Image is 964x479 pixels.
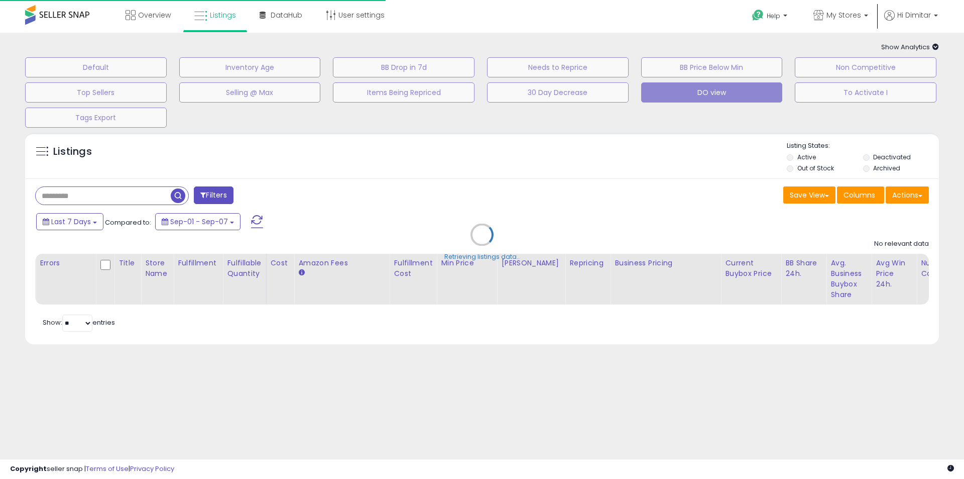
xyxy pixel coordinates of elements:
button: Tags Export [25,108,167,128]
a: Hi Dimitar [884,10,938,33]
button: Selling @ Max [179,82,321,103]
span: Hi Dimitar [897,10,931,20]
span: Help [767,12,780,20]
span: Listings [210,10,236,20]
button: Default [25,57,167,77]
i: Get Help [752,9,764,22]
button: Needs to Reprice [487,57,629,77]
span: Overview [138,10,171,20]
span: Show Analytics [881,42,939,52]
button: Items Being Repriced [333,82,474,103]
button: DO view [641,82,783,103]
button: BB Price Below Min [641,57,783,77]
div: Retrieving listings data.. [444,252,520,261]
button: 30 Day Decrease [487,82,629,103]
button: To Activate I [795,82,936,103]
span: My Stores [826,10,861,20]
button: Top Sellers [25,82,167,103]
button: Non Competitive [795,57,936,77]
a: Help [744,2,797,33]
span: DataHub [271,10,302,20]
button: Inventory Age [179,57,321,77]
button: BB Drop in 7d [333,57,474,77]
